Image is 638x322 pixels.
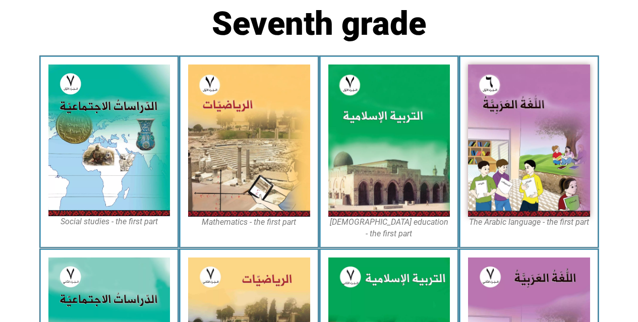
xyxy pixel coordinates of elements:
[468,65,590,217] img: Arabic7A-Cover
[188,65,310,217] img: Math7A-Cover
[202,217,296,227] font: Mathematics - the first part
[328,65,450,217] img: Islamic7A-Cover
[212,5,426,43] font: Seventh grade
[469,217,589,227] font: The Arabic language - the first part
[61,217,158,226] font: Social studies - the first part
[330,217,448,238] font: [DEMOGRAPHIC_DATA] education - the first part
